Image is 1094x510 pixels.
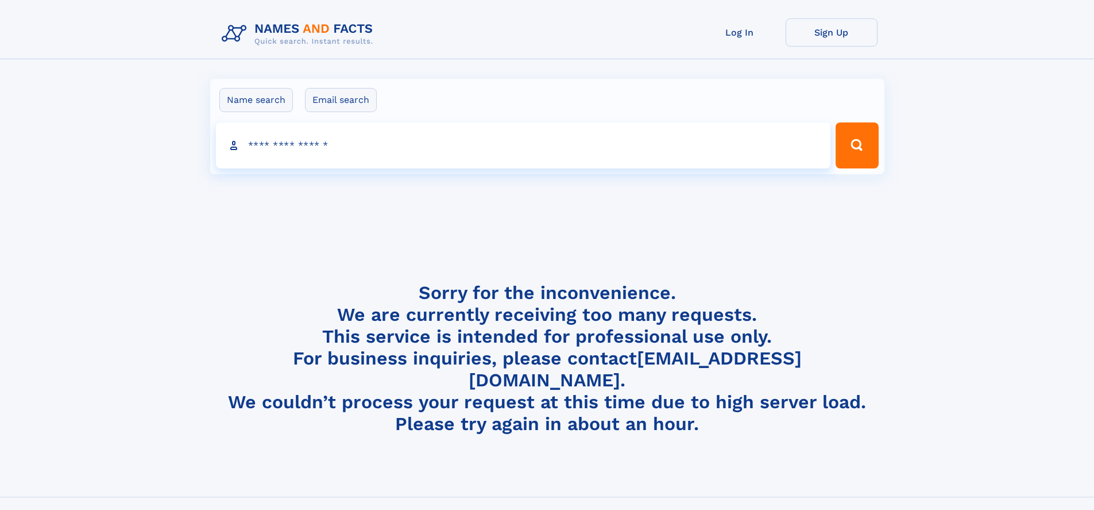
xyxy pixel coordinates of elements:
[305,88,377,112] label: Email search
[694,18,786,47] a: Log In
[836,122,878,168] button: Search Button
[219,88,293,112] label: Name search
[786,18,877,47] a: Sign Up
[217,282,877,435] h4: Sorry for the inconvenience. We are currently receiving too many requests. This service is intend...
[216,122,831,168] input: search input
[217,18,382,49] img: Logo Names and Facts
[469,347,802,391] a: [EMAIL_ADDRESS][DOMAIN_NAME]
